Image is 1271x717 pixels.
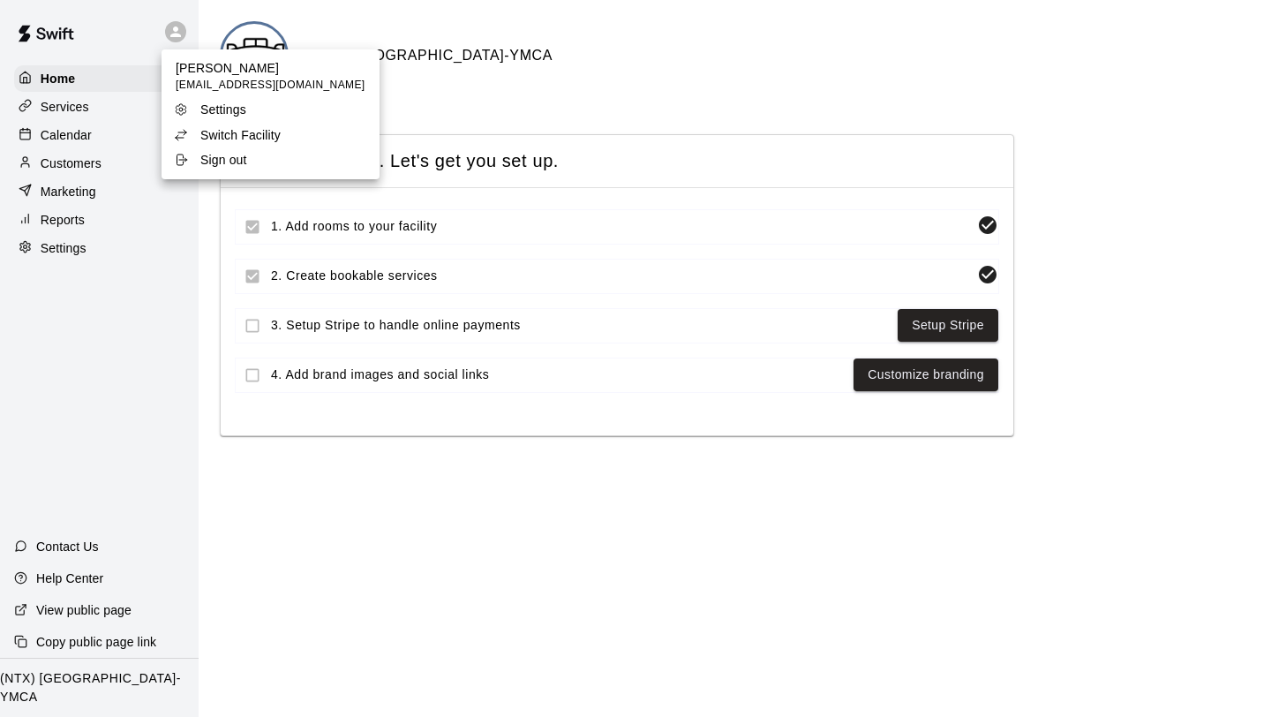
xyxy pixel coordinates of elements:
p: Sign out [200,151,247,169]
p: Settings [200,101,246,118]
span: [EMAIL_ADDRESS][DOMAIN_NAME] [176,77,365,94]
p: [PERSON_NAME] [176,59,365,77]
p: Switch Facility [200,126,281,144]
a: Switch Facility [162,123,380,147]
a: Settings [162,97,380,122]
